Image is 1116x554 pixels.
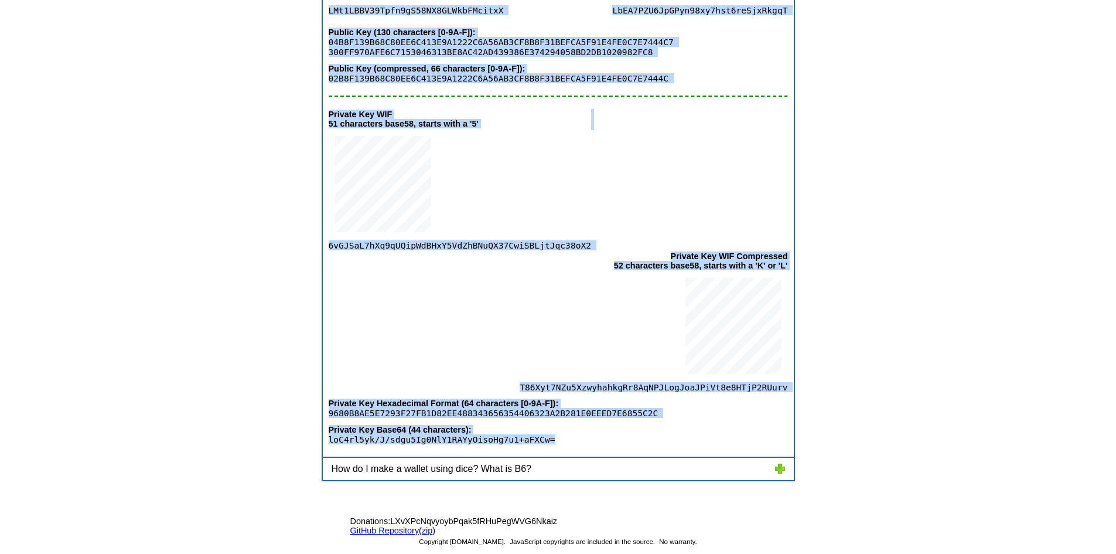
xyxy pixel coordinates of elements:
[755,261,787,270] span: 'K' or 'L'
[350,516,391,526] span: Donations:
[329,399,788,408] span: Private Key Hexadecimal Format (64 characters [0-9A-F]):
[332,464,532,474] span: How do I make a wallet using dice? What is B6?
[329,28,788,37] span: Public Key (130 characters [0-9A-F]):
[329,64,788,73] span: Public Key (compressed, 66 characters [0-9A-F]):
[329,408,788,418] span: 9680B8AE5E7293F27FB1D82EE488343656354406323A2B281E0EEED7E6855C2C
[470,119,479,128] span: '5'
[508,532,656,551] span: JavaScript copyrights are included in the source.
[329,110,468,128] span: Private Key WIF 51 characters base58, starts with a
[329,37,674,57] span: 04B8F139B68C80EE6C413E9A1222C6A56AB3CF8B8F31BEFCA5F91E4FE0C7E7444C7300FF970AFE6C7153046313BE8AC42...
[520,270,787,392] span: T86Xyt7NZu5XzwyhahkgRr8AqNPJLogJoaJPiVt8e8HTjP2RUurv
[329,425,788,434] span: Private Key Base64 (44 characters):
[339,526,614,535] span: ( )
[350,526,419,535] a: GitHub Repository
[329,434,788,444] span: loC4rl5yk/J/sdgu5Ig0NlY1RAYyOisoHg7u1+aFXCw=
[658,532,698,551] span: No warranty.
[329,128,592,250] span: 6vGJSaL7hXq9qUQipWdBHxY5VdZhBNuQX37CwiSBLjtJqc38oX2
[422,526,432,535] a: zip
[418,532,507,551] span: Copyright [DOMAIN_NAME].
[339,516,614,526] span: LXvXPcNqvyoybPqak5fRHuPegWVG6Nkaiz
[614,251,788,270] span: Private Key WIF Compressed 52 characters base58, starts with a
[329,73,788,83] span: 02B8F139B68C80EE6C413E9A1222C6A56AB3CF8B8F31BEFCA5F91E4FE0C7E7444C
